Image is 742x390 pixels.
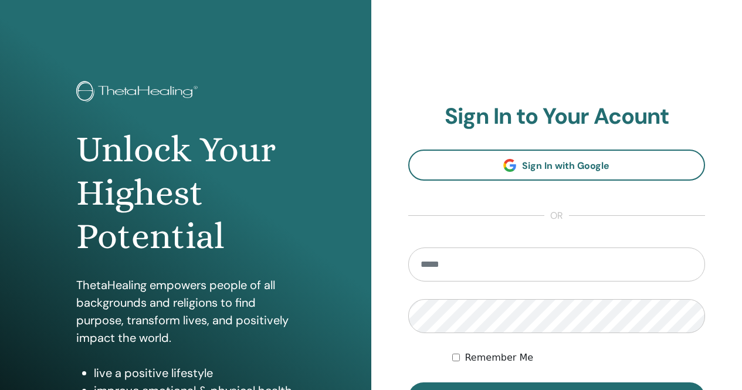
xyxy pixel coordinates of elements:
span: or [544,209,569,223]
h1: Unlock Your Highest Potential [76,128,294,259]
div: Keep me authenticated indefinitely or until I manually logout [452,351,705,365]
h2: Sign In to Your Acount [408,103,706,130]
label: Remember Me [465,351,533,365]
li: live a positive lifestyle [94,364,294,382]
p: ThetaHealing empowers people of all backgrounds and religions to find purpose, transform lives, a... [76,276,294,347]
a: Sign In with Google [408,150,706,181]
span: Sign In with Google [522,160,609,172]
